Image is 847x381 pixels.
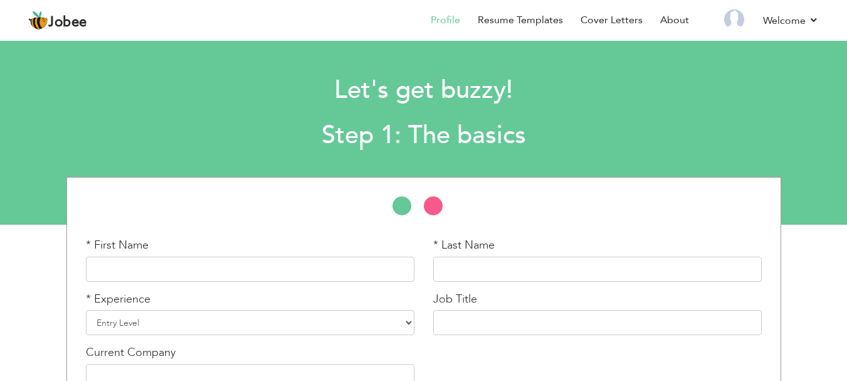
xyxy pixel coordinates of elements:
label: * Last Name [433,237,495,254]
label: * Experience [86,291,150,308]
a: Resume Templates [478,13,563,28]
span: Jobee [48,16,87,30]
label: Current Company [86,345,176,361]
a: About [660,13,689,28]
img: jobee.io [28,11,48,31]
h1: Let's get buzzy! [115,74,732,107]
label: Job Title [433,291,477,308]
a: Jobee [28,11,87,31]
label: * First Name [86,237,149,254]
img: Profile Img [724,9,744,30]
a: Cover Letters [581,13,643,28]
h2: Step 1: The basics [115,119,732,152]
a: Profile [431,13,460,28]
a: Welcome [763,13,819,28]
